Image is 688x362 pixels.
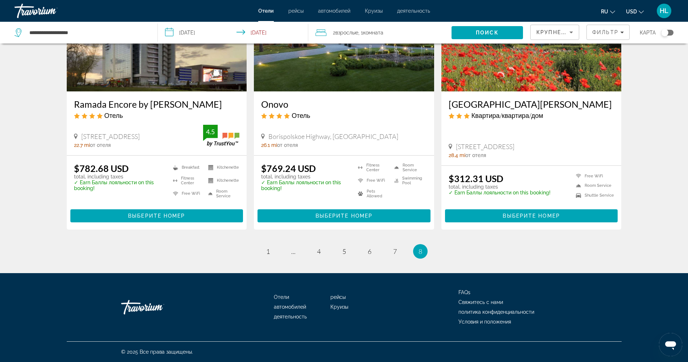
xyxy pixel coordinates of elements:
[592,29,618,35] span: Фильтр
[261,163,316,174] ins: $769.24 USD
[274,304,306,310] span: автомобилей
[368,247,371,255] span: 6
[74,111,240,119] div: 4 star Hotel
[261,180,349,191] p: ✓ Earn Баллы лояльности on this booking!
[601,9,608,15] span: ru
[503,213,560,219] span: Выберите номер
[274,314,307,320] a: деятельность
[261,99,427,110] a: Onovo
[291,247,296,255] span: ...
[358,28,383,38] span: , 1
[74,142,90,148] span: 22.7 mi
[316,213,372,219] span: Выберите номер
[449,184,551,190] p: total, including taxes
[169,163,204,172] li: Breakfast
[393,247,397,255] span: 7
[660,7,668,15] span: HL
[471,111,543,119] span: Квартира/квартира/дом
[458,289,470,295] a: FAQs
[601,6,615,17] button: Change language
[288,8,304,14] a: рейсы
[74,174,164,180] p: total, including taxes
[205,163,239,172] li: Kitchenette
[365,8,383,14] a: Круизы
[29,27,147,38] input: Search hotel destination
[318,8,350,14] a: автомобилей
[465,152,486,158] span: от отеля
[203,125,239,146] img: TrustYou guest rating badge
[458,319,511,325] a: Условия и положения
[169,189,204,198] li: Free WiFi
[203,127,218,136] div: 4.5
[640,28,656,38] span: карта
[104,111,123,119] span: Отель
[397,8,430,14] a: деятельность
[330,304,348,310] span: Круизы
[458,299,503,305] a: Свяжитесь с нами
[659,333,682,356] iframe: Кнопка для запуску вікна повідомлень
[572,183,614,189] li: Room Service
[354,189,391,198] li: Pets Allowed
[158,22,308,44] button: Select check in and out date
[335,30,358,36] span: Взрослые
[261,174,349,180] p: total, including taxes
[261,111,427,119] div: 4 star Hotel
[452,26,523,39] button: Search
[258,209,430,222] button: Выберите номер
[128,213,185,219] span: Выберите номер
[266,247,270,255] span: 1
[268,132,398,140] span: Borispolskoe Highway, [GEOGRAPHIC_DATA]
[274,294,289,300] span: Отели
[445,211,618,219] a: Выберите номер
[586,25,630,40] button: Filters
[456,143,514,151] span: [STREET_ADDRESS]
[445,209,618,222] button: Выберите номер
[626,6,644,17] button: Change currency
[476,30,499,36] span: Поиск
[572,192,614,198] li: Shuttle Service
[391,163,427,172] li: Room Service
[308,22,452,44] button: Travelers: 2 adults, 0 children
[205,176,239,185] li: Kitchenette
[292,111,310,119] span: Отель
[391,176,427,185] li: Swimming Pool
[458,309,534,315] a: политика конфиденциальности
[261,142,277,148] span: 26.1 mi
[572,173,614,179] li: Free WiFi
[15,1,87,20] a: Travorium
[449,152,465,158] span: 28.4 mi
[449,111,614,119] div: 3 star Apartment
[74,99,240,110] a: Ramada Encore by [PERSON_NAME]
[363,30,383,36] span: Комната
[419,247,422,255] span: 8
[74,163,129,174] ins: $782.68 USD
[74,180,164,191] p: ✓ Earn Баллы лояльности on this booking!
[656,29,673,36] button: Toggle map
[354,176,391,185] li: Free WiFi
[70,211,243,219] a: Выберите номер
[277,142,298,148] span: от отеля
[655,3,673,18] button: User Menu
[354,163,391,172] li: Fitness Center
[342,247,346,255] span: 5
[81,132,140,140] span: [STREET_ADDRESS]
[258,8,274,14] a: Отели
[258,211,430,219] a: Выберите номер
[121,349,193,355] span: © 2025 Все права защищены.
[205,189,239,198] li: Room Service
[90,142,111,148] span: от отеля
[449,99,614,110] a: [GEOGRAPHIC_DATA][PERSON_NAME]
[333,28,358,38] span: 2
[626,9,637,15] span: USD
